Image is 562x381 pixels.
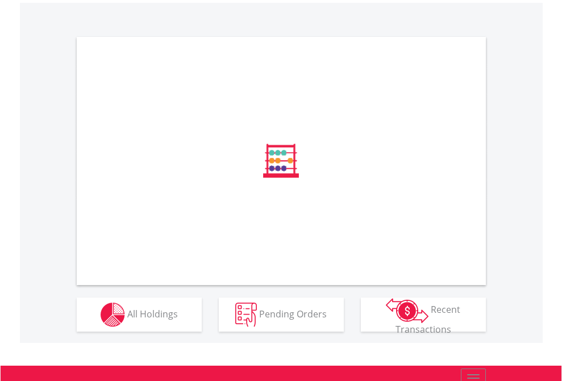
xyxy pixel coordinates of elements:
img: transactions-zar-wht.png [386,298,428,323]
button: Pending Orders [219,298,344,332]
button: All Holdings [77,298,202,332]
span: Pending Orders [259,307,327,320]
button: Recent Transactions [361,298,486,332]
img: holdings-wht.png [101,303,125,327]
img: pending_instructions-wht.png [235,303,257,327]
span: All Holdings [127,307,178,320]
